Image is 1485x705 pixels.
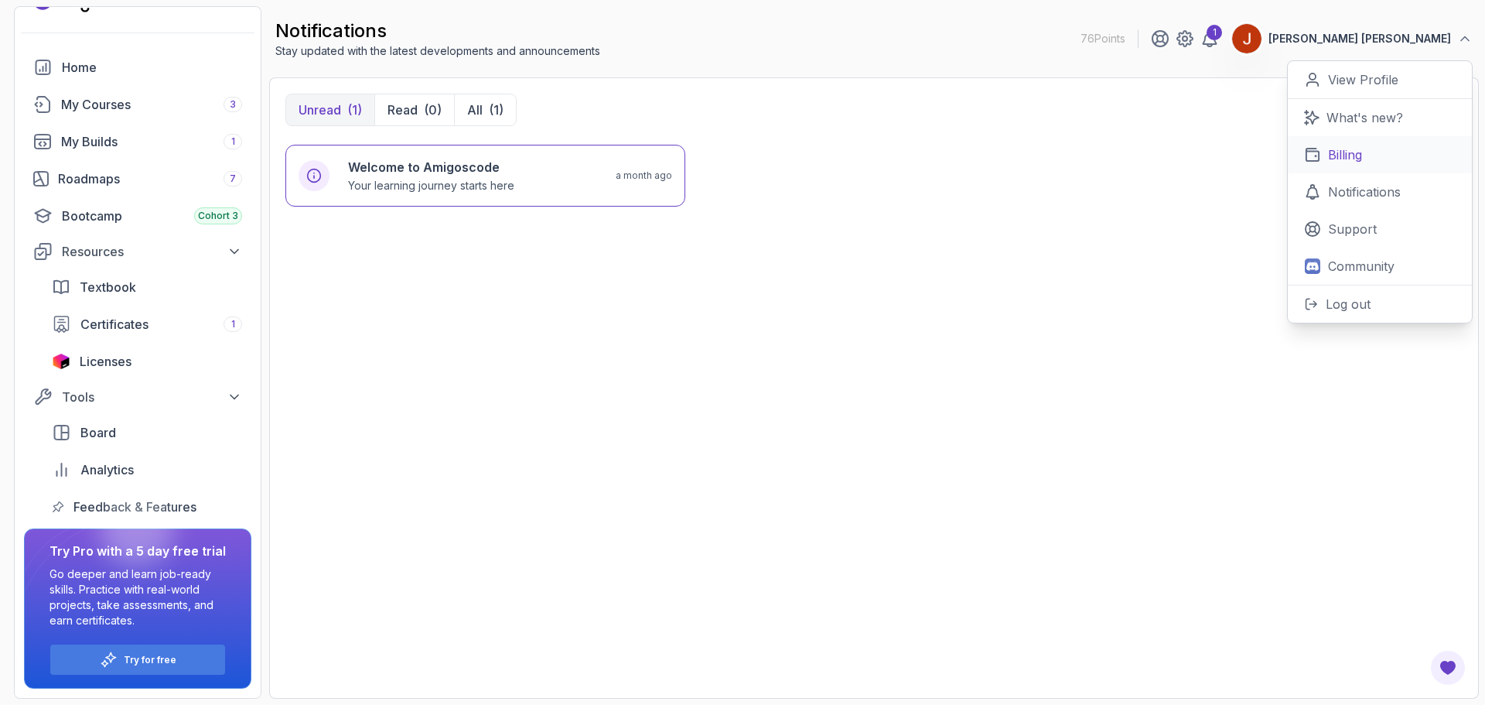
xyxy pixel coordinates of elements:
[616,169,672,182] p: a month ago
[124,654,176,666] a: Try for free
[73,498,196,516] span: Feedback & Features
[80,352,131,371] span: Licenses
[348,158,514,176] h6: Welcome to Amigoscode
[230,173,236,185] span: 7
[231,135,235,148] span: 1
[374,94,454,125] button: Read(0)
[1080,31,1125,46] p: 76 Points
[80,315,148,334] span: Certificates
[1288,173,1472,210] a: Notifications
[61,132,242,151] div: My Builds
[80,460,134,479] span: Analytics
[387,101,418,119] p: Read
[24,200,251,231] a: bootcamp
[489,101,504,119] div: (1)
[1232,24,1261,53] img: user profile image
[1326,295,1371,313] p: Log out
[1328,145,1362,164] p: Billing
[1231,23,1473,54] button: user profile image[PERSON_NAME] [PERSON_NAME]
[1288,99,1472,136] a: What's new?
[24,238,251,265] button: Resources
[1328,220,1377,238] p: Support
[24,52,251,83] a: home
[1328,257,1395,275] p: Community
[424,101,442,119] div: (0)
[24,89,251,120] a: courses
[58,169,242,188] div: Roadmaps
[1288,248,1472,285] a: Community
[467,101,483,119] p: All
[24,163,251,194] a: roadmaps
[1207,25,1222,40] div: 1
[1326,108,1403,127] p: What's new?
[62,207,242,225] div: Bootcamp
[1288,136,1472,173] a: Billing
[49,644,226,676] button: Try for free
[1328,183,1401,201] p: Notifications
[348,178,514,193] p: Your learning journey starts here
[286,94,374,125] button: Unread(1)
[299,101,341,119] p: Unread
[454,94,516,125] button: All(1)
[1429,649,1466,686] button: Open Feedback Button
[1288,285,1472,323] button: Log out
[43,491,251,522] a: feedback
[24,126,251,157] a: builds
[52,354,70,369] img: jetbrains icon
[80,278,136,296] span: Textbook
[1200,29,1219,48] a: 1
[198,210,238,222] span: Cohort 3
[230,98,236,111] span: 3
[49,566,226,628] p: Go deeper and learn job-ready skills. Practice with real-world projects, take assessments, and ea...
[275,43,600,59] p: Stay updated with the latest developments and announcements
[1328,70,1398,89] p: View Profile
[1288,61,1472,99] a: View Profile
[1288,210,1472,248] a: Support
[80,423,116,442] span: Board
[1268,31,1451,46] p: [PERSON_NAME] [PERSON_NAME]
[43,346,251,377] a: licenses
[61,95,242,114] div: My Courses
[24,383,251,411] button: Tools
[43,454,251,485] a: analytics
[62,242,242,261] div: Resources
[347,101,362,119] div: (1)
[43,417,251,448] a: board
[231,318,235,330] span: 1
[275,19,600,43] h2: notifications
[62,388,242,406] div: Tools
[43,272,251,303] a: textbook
[43,309,251,340] a: certificates
[62,58,242,77] div: Home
